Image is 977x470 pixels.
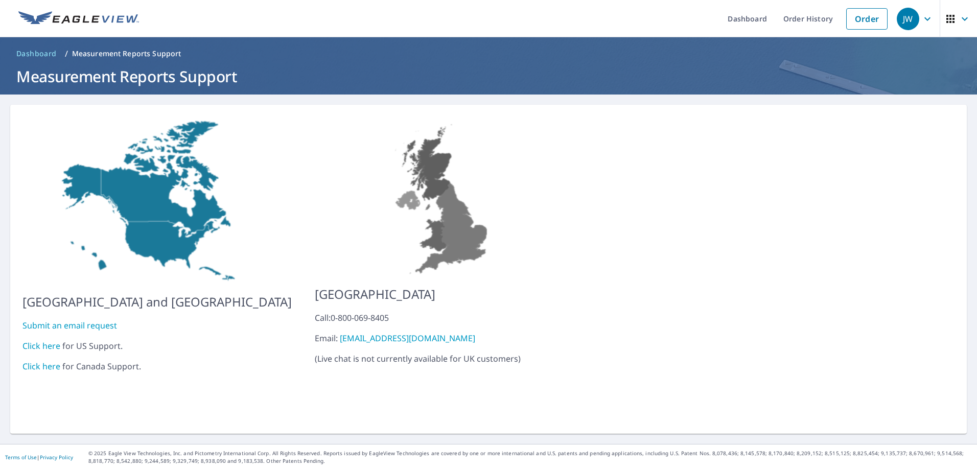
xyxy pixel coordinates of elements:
div: for US Support. [22,340,292,352]
a: Privacy Policy [40,454,73,461]
img: US-MAP [315,117,572,277]
a: Terms of Use [5,454,37,461]
p: | [5,454,73,460]
div: for Canada Support. [22,360,292,372]
div: Call: 0-800-069-8405 [315,312,572,324]
a: Order [846,8,888,30]
p: © 2025 Eagle View Technologies, Inc. and Pictometry International Corp. All Rights Reserved. Repo... [88,450,972,465]
div: JW [897,8,919,30]
p: Measurement Reports Support [72,49,181,59]
p: [GEOGRAPHIC_DATA] [315,285,572,303]
nav: breadcrumb [12,45,965,62]
p: [GEOGRAPHIC_DATA] and [GEOGRAPHIC_DATA] [22,293,292,311]
img: EV Logo [18,11,139,27]
a: Click here [22,361,60,372]
span: Dashboard [16,49,57,59]
img: US-MAP [22,117,292,285]
h1: Measurement Reports Support [12,66,965,87]
a: Dashboard [12,45,61,62]
div: Email: [315,332,572,344]
a: Click here [22,340,60,351]
li: / [65,48,68,60]
p: ( Live chat is not currently available for UK customers ) [315,312,572,365]
a: Submit an email request [22,320,117,331]
a: [EMAIL_ADDRESS][DOMAIN_NAME] [340,333,475,344]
